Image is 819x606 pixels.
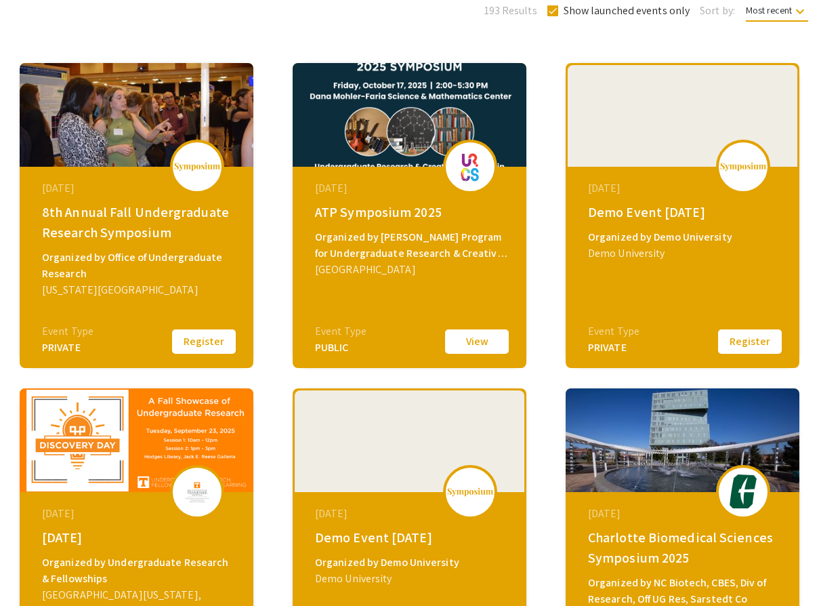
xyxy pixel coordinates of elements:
[170,327,238,356] button: Register
[42,554,234,587] div: Organized by Undergraduate Research & Fellowships
[566,388,799,492] img: biomedical-sciences2025_eventCoverPhoto_f0c029__thumb.jpg
[588,323,639,340] div: Event Type
[20,388,253,492] img: discovery-day-2025_eventCoverPhoto_44667f__thumb.png
[293,63,526,167] img: atp2025_eventCoverPhoto_9b3fe5__thumb.png
[315,262,507,278] div: [GEOGRAPHIC_DATA]
[315,323,366,340] div: Event Type
[450,149,490,183] img: atp2025_eventLogo_56bb79_.png
[315,180,507,197] div: [DATE]
[716,327,784,356] button: Register
[42,340,93,356] div: PRIVATE
[20,63,253,167] img: 8th-annual-fall-undergraduate-research-symposium_eventCoverPhoto_be3fc5__thumb.jpg
[173,162,221,171] img: logo_v2.png
[588,229,780,245] div: Organized by Demo University
[446,487,494,497] img: logo_v2.png
[792,3,808,20] mat-icon: keyboard_arrow_down
[588,506,780,522] div: [DATE]
[42,180,234,197] div: [DATE]
[588,180,780,197] div: [DATE]
[443,327,511,356] button: View
[746,4,808,22] span: Most recent
[42,506,234,522] div: [DATE]
[315,506,507,522] div: [DATE]
[42,282,234,298] div: [US_STATE][GEOGRAPHIC_DATA]
[588,340,639,356] div: PRIVATE
[315,340,366,356] div: PUBLIC
[723,474,763,508] img: biomedical-sciences2025_eventLogo_e7ea32_.png
[42,323,93,340] div: Event Type
[719,162,767,171] img: logo_v2.png
[315,202,507,222] div: ATP Symposium 2025
[588,245,780,262] div: Demo University
[315,571,507,587] div: Demo University
[42,527,234,548] div: [DATE]
[315,554,507,571] div: Organized by Demo University
[315,527,507,548] div: Demo Event [DATE]
[42,202,234,243] div: 8th Annual Fall Undergraduate Research Symposium
[42,249,234,282] div: Organized by Office of Undergraduate Research
[10,545,58,596] iframe: Chat
[484,3,537,19] span: 193 Results
[588,527,780,568] div: Charlotte Biomedical Sciences Symposium 2025
[177,474,217,508] img: discovery-day-2025_eventLogo_8ba5b6_.png
[564,3,690,19] span: Show launched events only
[588,202,780,222] div: Demo Event [DATE]
[700,3,735,19] span: Sort by:
[315,229,507,262] div: Organized by [PERSON_NAME] Program for Undergraduate Research & Creative Scholarship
